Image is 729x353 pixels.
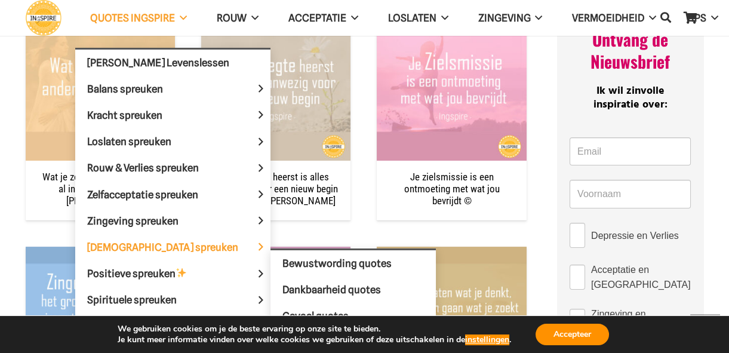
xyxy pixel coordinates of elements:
[557,3,671,33] a: VERMOEIDHEID
[591,228,679,243] span: Depressie en Verlies
[75,128,270,155] a: Loslaten spreuken
[75,234,270,260] a: [DEMOGRAPHIC_DATA] spreuken
[26,248,175,260] a: Zingeving ligt niet in het grote of meer maar in wat je geeft vanuit je hart telkens weer ©
[90,12,175,24] span: QUOTES INGSPIRE
[570,137,691,166] input: Email
[26,11,175,160] img: Wat je zoekt in de ander leeft al in jou - citaat van Ingspire
[654,4,678,32] a: Zoeken
[75,155,270,181] a: Rouw & Verlies spreuken
[87,294,197,306] span: Spirituele spreuken
[270,277,436,303] a: Dankbaarheid quotes
[87,268,207,280] span: Positieve spreuken
[388,12,436,24] span: Loslaten
[75,313,270,339] a: Alfabetische spreukenlijst
[176,268,186,278] img: ✨
[214,171,338,207] a: Waar leegte heerst is alles aanwezig voor een nieuw begin © citaat van [PERSON_NAME]
[463,3,557,33] a: Zingeving
[87,109,183,121] span: Kracht spreuken
[75,260,270,287] a: Positieve spreuken✨
[570,265,585,290] input: Acceptatie en [GEOGRAPHIC_DATA]
[282,284,381,296] span: Dankbaarheid quotes
[377,248,526,260] a: In het loslaten wat je denkt, in het laten gaan wat je zoekt & in het toelaten wat er is, ontstaa...
[373,3,463,33] a: Loslaten
[87,214,199,226] span: Zingeving spreuken
[273,3,373,33] a: Acceptatie
[570,223,585,248] input: Depressie en Verlies
[282,257,392,269] span: Bewustwording quotes
[686,12,706,24] span: TIPS
[87,136,192,148] span: Loslaten spreuken
[201,11,350,160] img: Waar leegte heerst is alles aanwezig voor een nieuw begin - citaat van schrijfster Inge Geertzen ...
[87,188,219,200] span: Zelfacceptatie spreuken
[593,82,668,113] span: Ik wil zinvolle inspiratie over:
[87,82,183,94] span: Balans spreuken
[478,12,530,24] span: Zingeving
[118,324,511,334] p: We gebruiken cookies om je de beste ervaring op onze site te bieden.
[465,334,509,345] button: instellingen
[87,56,229,68] span: [PERSON_NAME] Levenslessen
[572,12,644,24] span: VERMOEIDHEID
[202,3,273,33] a: ROUW
[75,287,270,313] a: Spirituele spreuken
[87,241,259,253] span: [DEMOGRAPHIC_DATA] spreuken
[75,50,270,76] a: [PERSON_NAME] Levenslessen
[570,180,691,208] input: Voornaam
[270,250,436,277] a: Bewustwording quotes
[288,12,346,24] span: Acceptatie
[87,162,219,174] span: Rouw & Verlies spreuken
[217,12,247,24] span: ROUW
[570,309,585,334] input: Zingeving en Levensmissie
[590,27,670,73] span: Ontvang de Nieuwsbrief
[75,3,202,33] a: QUOTES INGSPIRE
[591,306,691,336] span: Zingeving en Levensmissie
[118,334,511,345] p: Je kunt meer informatie vinden over welke cookies we gebruiken of deze uitschakelen in de .
[536,324,609,345] button: Accepteer
[75,102,270,128] a: Kracht spreuken
[404,171,500,207] a: Je zielsmissie is een ontmoeting met wat jou bevrijdt ©
[75,181,270,207] a: Zelfacceptatie spreuken
[591,262,691,292] span: Acceptatie en [GEOGRAPHIC_DATA]
[270,303,436,329] a: Gevoel quotes
[75,76,270,102] a: Balans spreuken
[282,310,349,322] span: Gevoel quotes
[690,314,720,344] a: Terug naar top
[75,208,270,234] a: Zingeving spreuken
[42,171,158,207] a: Wat je zoekt in de ander leeft al in jou © citaat van [PERSON_NAME]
